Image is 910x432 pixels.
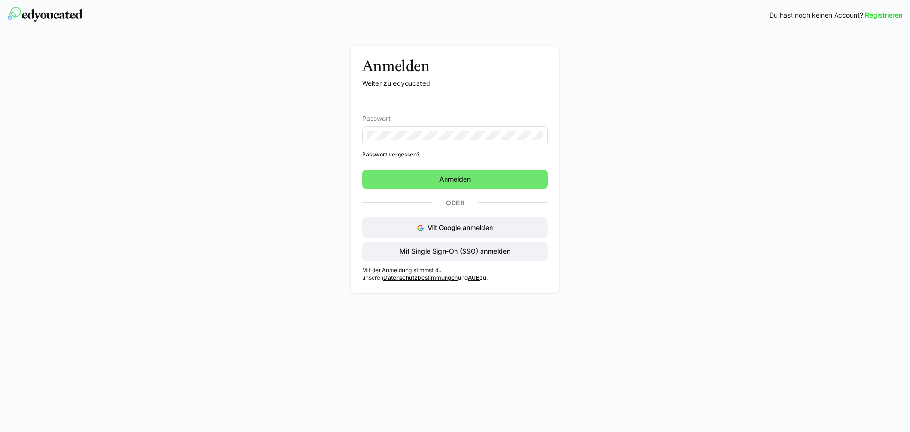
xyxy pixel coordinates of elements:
[362,217,548,238] button: Mit Google anmelden
[362,57,548,75] h3: Anmelden
[362,267,548,282] p: Mit der Anmeldung stimmst du unseren und zu.
[398,247,512,256] span: Mit Single Sign-On (SSO) anmelden
[8,7,82,22] img: edyoucated
[769,10,863,20] span: Du hast noch keinen Account?
[865,10,902,20] a: Registrieren
[362,79,548,88] p: Weiter zu edyoucated
[362,151,548,158] a: Passwort vergessen?
[438,175,472,184] span: Anmelden
[432,196,478,210] p: Oder
[362,170,548,189] button: Anmelden
[427,223,493,231] span: Mit Google anmelden
[362,115,391,122] span: Passwort
[468,274,480,281] a: AGB
[362,242,548,261] button: Mit Single Sign-On (SSO) anmelden
[383,274,458,281] a: Datenschutzbestimmungen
